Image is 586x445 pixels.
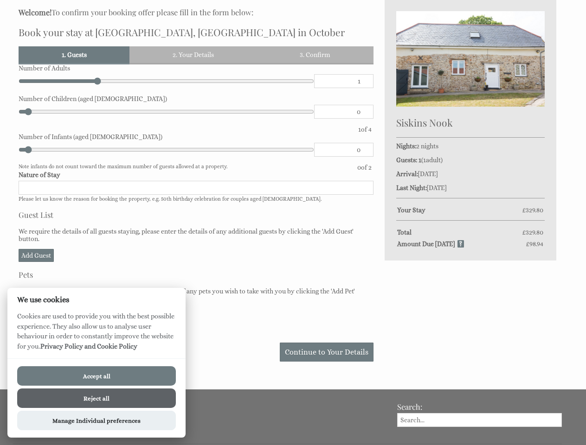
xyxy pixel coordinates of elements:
[7,295,186,304] h2: We use cookies
[522,229,543,236] span: £
[13,405,386,415] h3: Connect with us:
[396,156,417,164] strong: Guests:
[19,46,129,63] a: 1. Guests
[19,171,373,178] label: Nature of Stay
[396,184,427,191] strong: Last Night:
[356,126,373,133] div: of 4
[19,95,373,102] label: Number of Children (aged [DEMOGRAPHIC_DATA])
[526,240,543,248] span: £
[17,411,176,430] button: Manage Individual preferences
[397,401,562,412] h3: Search:
[7,311,186,358] p: Cookies are used to provide you with the best possible experience. They also allow us to analyse ...
[396,11,545,107] img: An image of 'Siskins Nook'
[19,269,373,280] h3: Pets
[419,156,421,164] strong: 1
[19,25,373,38] h2: Book your stay at [GEOGRAPHIC_DATA], [GEOGRAPHIC_DATA] in October
[396,116,545,129] h2: Siskins Nook
[357,164,361,171] span: 0
[17,366,176,386] button: Accept all
[526,229,543,236] span: 329.80
[257,46,373,63] a: 3. Confirm
[397,229,522,236] strong: Total
[19,64,373,72] label: Number of Adults
[419,156,443,164] span: ( )
[397,206,522,214] strong: Your Stay
[396,142,416,150] strong: Nights:
[19,7,52,17] strong: Welcome!
[397,240,464,248] strong: Amount Due [DATE]
[19,309,373,316] p: A fee of £50.00 will be charged per pet.
[19,210,373,220] h3: Guest List
[280,343,373,362] a: Continue to Your Details
[19,7,373,17] h3: To confirm your booking offer please fill in the form below:
[19,164,355,171] small: Note infants do not count toward the maximum number of guests allowed at a property.
[19,228,373,242] p: We require the details of all guests staying, please enter the details of any additional guests b...
[396,170,545,178] p: [DATE]
[396,170,418,178] strong: Arrival:
[396,142,545,150] p: 2 nights
[355,164,373,171] div: of 2
[17,388,176,408] button: Reject all
[529,240,543,248] span: 98.94
[358,126,361,133] span: 1
[423,156,426,164] span: 1
[19,249,54,262] a: Add Guest
[396,184,545,191] p: [DATE]
[423,156,441,164] span: adult
[129,46,257,63] a: 2. Your Details
[19,287,373,302] p: This property allows up to 2 pets, please give the details of any pets you wish to take with you ...
[526,206,543,214] span: 329.80
[19,133,373,140] label: Number of Infants (aged [DEMOGRAPHIC_DATA])
[397,413,562,427] input: Search...
[522,206,543,214] span: £
[19,196,322,202] small: Please let us know the reason for booking the property, e.g. 50th birthday celebration for couple...
[40,343,137,350] a: Privacy Policy and Cookie Policy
